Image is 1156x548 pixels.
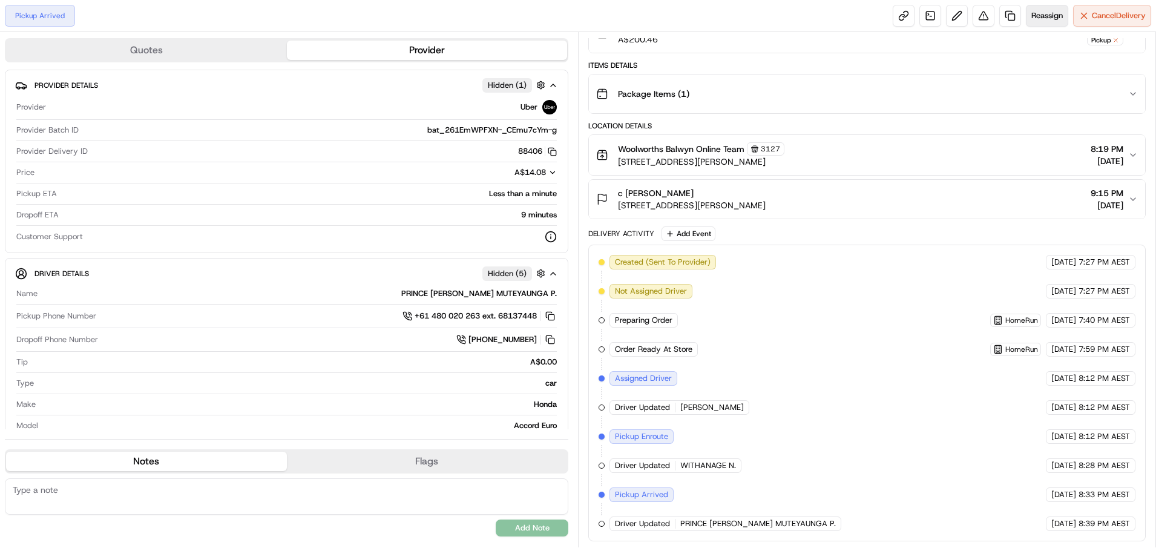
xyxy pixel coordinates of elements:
[34,81,98,90] span: Provider Details
[16,210,59,220] span: Dropoff ETA
[1051,431,1076,442] span: [DATE]
[468,334,537,345] span: [PHONE_NUMBER]
[761,144,780,154] span: 3127
[1051,489,1076,500] span: [DATE]
[589,180,1145,219] button: c [PERSON_NAME][STREET_ADDRESS][PERSON_NAME]9:15 PM[DATE]
[588,229,654,239] div: Delivery Activity
[488,80,527,91] span: Hidden ( 1 )
[1005,345,1038,354] span: HomeRun
[16,102,46,113] span: Provider
[615,344,692,355] span: Order Ready At Store
[402,309,557,323] a: +61 480 020 263 ext. 68137448
[1031,10,1063,21] span: Reassign
[618,33,671,45] span: A$200.46
[618,143,744,155] span: Woolworths Balwyn Online Team
[1079,489,1130,500] span: 8:33 PM AEST
[1079,286,1130,297] span: 7:27 PM AEST
[615,315,672,326] span: Preparing Order
[588,121,1146,131] div: Location Details
[62,188,557,199] div: Less than a minute
[427,125,557,136] span: bat_261EmWPFXN-_CEmu7cYm-g
[542,100,557,114] img: uber-new-logo.jpeg
[34,269,89,279] span: Driver Details
[521,102,537,113] span: Uber
[615,257,711,268] span: Created (Sent To Provider)
[41,399,557,410] div: Honda
[1005,315,1038,325] span: HomeRun
[287,41,568,60] button: Provider
[1079,518,1130,529] span: 8:39 PM AEST
[16,399,36,410] span: Make
[16,334,98,345] span: Dropoff Phone Number
[1051,460,1076,471] span: [DATE]
[1026,5,1068,27] button: Reassign
[615,489,668,500] span: Pickup Arrived
[1051,286,1076,297] span: [DATE]
[618,88,689,100] span: Package Items ( 1 )
[615,402,670,413] span: Driver Updated
[16,288,38,299] span: Name
[1091,155,1123,167] span: [DATE]
[1079,344,1130,355] span: 7:59 PM AEST
[1079,460,1130,471] span: 8:28 PM AEST
[615,518,670,529] span: Driver Updated
[618,187,694,199] span: c [PERSON_NAME]
[43,420,557,431] div: Accord Euro
[1073,5,1151,27] button: CancelDelivery
[1091,187,1123,199] span: 9:15 PM
[6,41,287,60] button: Quotes
[1079,431,1130,442] span: 8:12 PM AEST
[16,188,57,199] span: Pickup ETA
[1051,402,1076,413] span: [DATE]
[680,518,836,529] span: PRINCE [PERSON_NAME] MUTEYAUNGA P.
[42,288,557,299] div: PRINCE [PERSON_NAME] MUTEYAUNGA P.
[1051,315,1076,326] span: [DATE]
[518,146,557,157] button: 88406
[39,378,557,389] div: car
[514,167,546,177] span: A$14.08
[15,263,558,283] button: Driver DetailsHidden (5)
[16,420,38,431] span: Model
[1051,344,1076,355] span: [DATE]
[615,431,668,442] span: Pickup Enroute
[482,266,548,281] button: Hidden (5)
[1087,35,1123,45] div: Pickup
[16,146,88,157] span: Provider Delivery ID
[1079,257,1130,268] span: 7:27 PM AEST
[618,199,766,211] span: [STREET_ADDRESS][PERSON_NAME]
[1079,315,1130,326] span: 7:40 PM AEST
[64,210,557,220] div: 9 minutes
[618,156,784,168] span: [STREET_ADDRESS][PERSON_NAME]
[16,167,34,178] span: Price
[615,373,672,384] span: Assigned Driver
[1091,199,1123,211] span: [DATE]
[680,402,744,413] span: [PERSON_NAME]
[16,125,79,136] span: Provider Batch ID
[33,357,557,368] div: A$0.00
[16,378,34,389] span: Type
[1079,402,1130,413] span: 8:12 PM AEST
[1092,10,1146,21] span: Cancel Delivery
[415,311,537,322] span: +61 480 020 263 ext. 68137448
[482,78,548,93] button: Hidden (1)
[15,75,558,95] button: Provider DetailsHidden (1)
[488,268,527,279] span: Hidden ( 5 )
[16,231,83,242] span: Customer Support
[6,452,287,471] button: Notes
[450,167,557,178] button: A$14.08
[589,135,1145,175] button: Woolworths Balwyn Online Team3127[STREET_ADDRESS][PERSON_NAME]8:19 PM[DATE]
[16,357,28,368] span: Tip
[287,452,568,471] button: Flags
[1079,373,1130,384] span: 8:12 PM AEST
[16,311,96,322] span: Pickup Phone Number
[588,61,1146,70] div: Items Details
[456,333,557,346] a: [PHONE_NUMBER]
[589,74,1145,113] button: Package Items (1)
[615,460,670,471] span: Driver Updated
[680,460,736,471] span: WITHANAGE N.
[615,286,687,297] span: Not Assigned Driver
[1051,518,1076,529] span: [DATE]
[662,226,715,241] button: Add Event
